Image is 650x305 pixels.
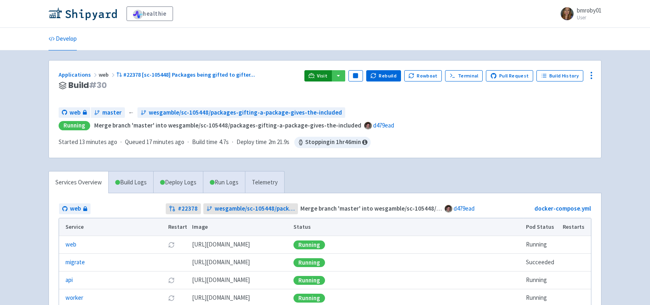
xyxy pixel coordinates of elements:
th: Service [59,218,165,236]
span: ← [128,108,134,117]
strong: Merge branch 'master' into wesgamble/sc-105448/packages-gifting-a-package-gives-the-included [94,121,361,129]
span: 4.7s [219,138,229,147]
th: Image [190,218,291,236]
div: Running [59,121,90,130]
a: api [65,276,73,285]
a: Develop [49,28,77,50]
span: [DOMAIN_NAME][URL] [192,276,250,285]
div: Running [293,240,325,249]
span: #22378 [sc-105448] Packages being gifted to gifter ... [123,71,255,78]
a: healthie [127,6,173,21]
th: Restarts [560,218,591,236]
a: Deploy Logs [153,171,203,194]
small: User [577,15,601,20]
span: 2m 21.9s [268,138,289,147]
span: web [70,204,81,213]
a: master [91,107,125,118]
span: Stopping in 1 hr 46 min [294,137,371,148]
a: docker-compose.yml [534,205,591,212]
a: Run Logs [203,171,245,194]
a: Pull Request [486,70,533,81]
span: Deploy time [236,138,267,147]
img: Shipyard logo [49,7,117,20]
a: d479ead [454,205,475,212]
span: # 30 [89,79,107,91]
span: web [99,71,116,78]
button: Restart pod [168,242,175,248]
div: Running [293,258,325,267]
a: web [59,203,91,214]
a: web [65,240,76,249]
button: Restart pod [168,277,175,284]
strong: # 22378 [178,204,198,213]
a: #22378 [166,203,201,214]
div: Running [293,276,325,285]
a: wesgamble/sc-105448/packages-gifting-a-package-gives-the-included [203,203,298,214]
a: d479ead [373,121,394,129]
th: Restart [165,218,190,236]
span: Build time [192,138,217,147]
span: [DOMAIN_NAME][URL] [192,258,250,267]
a: Build Logs [109,171,153,194]
button: Rebuild [366,70,401,81]
span: bmroby01 [577,6,601,14]
span: [DOMAIN_NAME][URL] [192,293,250,303]
span: Started [59,138,117,146]
button: Restart pod [168,295,175,301]
div: Running [293,294,325,303]
button: Rowboat [404,70,442,81]
td: Running [523,272,560,289]
span: Queued [125,138,184,146]
a: bmroby01 User [556,7,601,20]
a: Applications [59,71,99,78]
span: [DOMAIN_NAME][URL] [192,240,250,249]
a: migrate [65,258,85,267]
span: master [102,108,122,117]
a: wesgamble/sc-105448/packages-gifting-a-package-gives-the-included [137,107,345,118]
a: Services Overview [49,171,108,194]
td: Running [523,236,560,254]
span: Build [68,81,107,90]
span: web [70,108,80,117]
td: Succeeded [523,254,560,272]
a: Telemetry [245,171,284,194]
span: wesgamble/sc-105448/packages-gifting-a-package-gives-the-included [215,204,295,213]
th: Status [291,218,523,236]
button: Pause [348,70,363,81]
a: Visit [304,70,332,81]
a: worker [65,293,83,303]
span: wesgamble/sc-105448/packages-gifting-a-package-gives-the-included [149,108,342,117]
a: web [59,107,90,118]
time: 17 minutes ago [146,138,184,146]
a: Build History [536,70,583,81]
time: 13 minutes ago [79,138,117,146]
span: Visit [317,73,327,79]
div: · · · [59,137,371,148]
a: #22378 [sc-105448] Packages being gifted to gifter... [116,71,256,78]
a: Terminal [445,70,483,81]
th: Pod Status [523,218,560,236]
strong: Merge branch 'master' into wesgamble/sc-105448/packages-gifting-a-package-gives-the-included [300,205,568,212]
